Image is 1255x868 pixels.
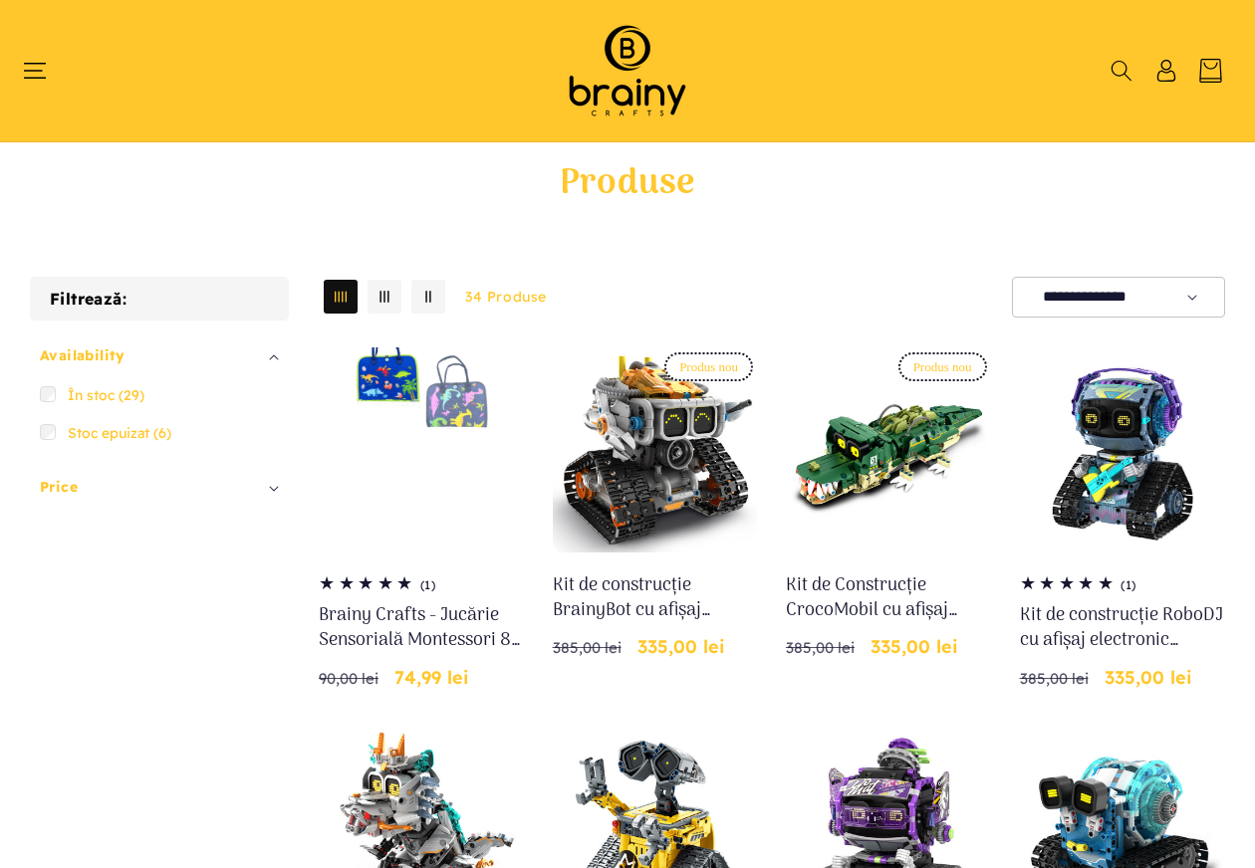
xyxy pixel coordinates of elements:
[786,573,992,623] a: Kit de Construcție CrocoMobil cu afișaj electronic programabil, 3-în-1 RC și Aplicație | iM-Maste...
[30,167,1225,202] h1: Produse
[68,424,171,442] span: Stoc epuizat (6)
[32,60,57,82] summary: Meniu
[30,335,289,376] summary: Availability (0 selectat)
[40,346,125,364] span: Availability
[40,478,78,496] span: Price
[465,288,547,306] span: 34 produse
[543,20,712,121] img: Brainy Crafts
[319,603,525,653] a: Brainy Crafts - Jucărie Sensorială Montessori 8-în-1 Busy Board
[30,467,289,508] summary: Price
[1020,603,1226,653] a: Kit de construcție RoboDJ cu afișaj electronic Programabil 3-in-1 RC & App - iM.Master (8055)
[68,386,144,404] span: În stoc (29)
[553,573,759,623] a: Kit de construcție BrainyBot cu afișaj electronic 3-în-1 RC & App | iM.Master (8056)
[30,277,289,321] h2: Filtrează:
[1109,60,1133,82] summary: Căutați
